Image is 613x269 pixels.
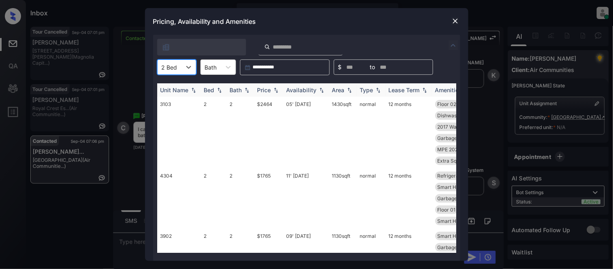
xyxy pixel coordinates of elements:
[438,112,465,119] span: Dishwasher
[370,63,375,72] span: to
[283,168,329,229] td: 11' [DATE]
[338,63,342,72] span: $
[145,8,468,35] div: Pricing, Availability and Amenities
[438,218,482,224] span: Smart Home Ther...
[357,168,385,229] td: normal
[157,97,201,168] td: 3103
[254,97,283,168] td: $2464
[215,87,223,93] img: sorting
[438,158,473,164] span: Extra Sq. Ft. $...
[374,87,382,93] img: sorting
[283,97,329,168] td: 05' [DATE]
[272,87,280,93] img: sorting
[201,97,227,168] td: 2
[345,87,354,93] img: sorting
[257,87,271,93] div: Price
[438,173,476,179] span: Refrigerator Le...
[286,87,317,93] div: Availability
[329,97,357,168] td: 1430 sqft
[157,168,201,229] td: 4304
[421,87,429,93] img: sorting
[385,97,432,168] td: 12 months
[318,87,326,93] img: sorting
[227,97,254,168] td: 2
[332,87,345,93] div: Area
[438,135,480,141] span: Garbage disposa...
[451,17,459,25] img: close
[357,97,385,168] td: normal
[254,168,283,229] td: $1765
[264,43,270,51] img: icon-zuma
[227,168,254,229] td: 2
[435,87,462,93] div: Amenities
[438,124,480,130] span: 2017 Washer and...
[243,87,251,93] img: sorting
[438,207,456,213] span: Floor 01
[204,87,215,93] div: Bed
[360,87,373,93] div: Type
[160,87,189,93] div: Unit Name
[201,168,227,229] td: 2
[449,40,458,50] img: icon-zuma
[438,195,480,201] span: Garbage disposa...
[162,43,170,51] img: icon-zuma
[438,146,480,153] span: MPE 2025 Fitnes...
[329,168,357,229] td: 1130 sqft
[438,233,482,239] span: Smart Home Ther...
[385,168,432,229] td: 12 months
[438,101,457,107] span: Floor 02
[389,87,420,93] div: Lease Term
[438,184,482,190] span: Smart Home Door...
[230,87,242,93] div: Bath
[190,87,198,93] img: sorting
[438,244,480,250] span: Garbage disposa...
